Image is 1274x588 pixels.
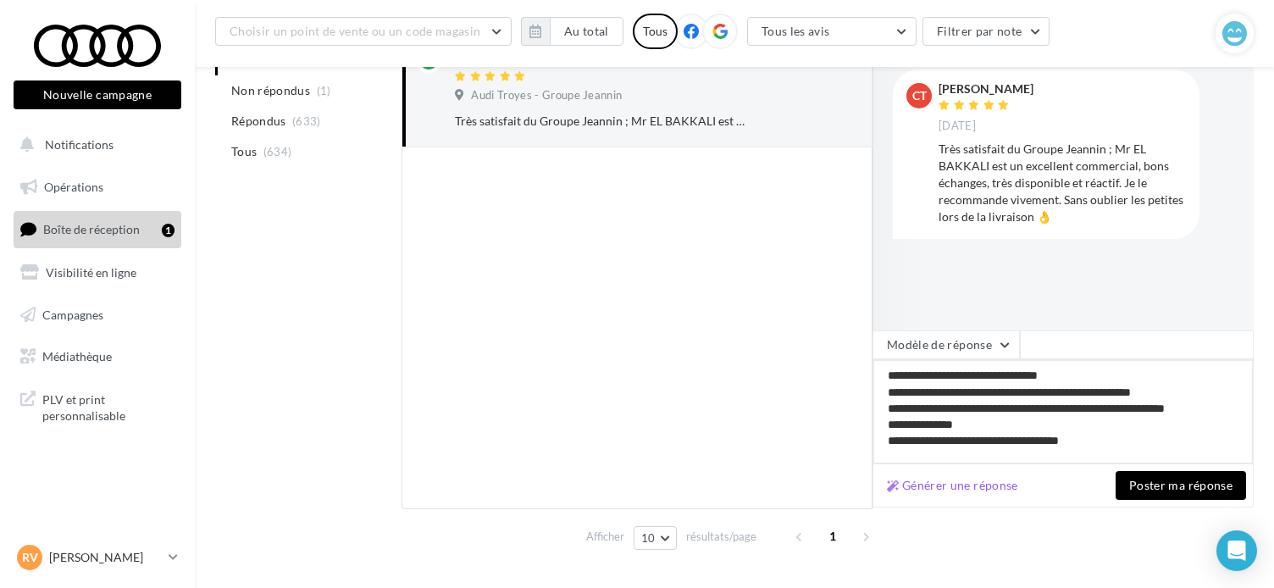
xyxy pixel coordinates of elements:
span: [DATE] [939,119,976,134]
span: Choisir un point de vente ou un code magasin [230,24,480,38]
button: Notifications [10,127,178,163]
span: RV [22,549,38,566]
span: (634) [263,145,292,158]
span: Campagnes [42,307,103,321]
span: Visibilité en ligne [46,265,136,280]
a: Opérations [10,169,185,205]
div: [PERSON_NAME] [939,83,1033,95]
span: (1) [317,84,331,97]
button: Au total [521,17,623,46]
span: 1 [819,523,846,550]
a: Campagnes [10,297,185,333]
span: 10 [641,531,656,545]
button: Nouvelle campagne [14,80,181,109]
a: Boîte de réception1 [10,211,185,247]
a: Visibilité en ligne [10,255,185,291]
a: Médiathèque [10,339,185,374]
button: Poster ma réponse [1116,471,1246,500]
div: Très satisfait du Groupe Jeannin ; Mr EL BAKKALI est un excellent commercial, bons échanges, très... [939,141,1186,225]
p: [PERSON_NAME] [49,549,162,566]
span: Afficher [586,529,624,545]
span: Non répondus [231,82,310,99]
span: Notifications [45,137,114,152]
div: Open Intercom Messenger [1216,530,1257,571]
button: Modèle de réponse [872,330,1020,359]
span: Tous [231,143,257,160]
span: Audi Troyes - Groupe Jeannin [471,88,622,103]
a: PLV et print personnalisable [10,381,185,431]
span: Médiathèque [42,349,112,363]
span: résultats/page [686,529,756,545]
span: Tous les avis [762,24,830,38]
span: CT [912,87,927,104]
span: Opérations [44,180,103,194]
div: 1 [162,224,174,237]
span: Répondus [231,113,286,130]
button: Filtrer par note [922,17,1050,46]
button: Générer une réponse [880,475,1025,496]
button: Choisir un point de vente ou un code magasin [215,17,512,46]
span: Boîte de réception [43,222,140,236]
button: Au total [550,17,623,46]
a: RV [PERSON_NAME] [14,541,181,574]
button: 10 [634,526,677,550]
div: Tous [633,14,678,49]
span: (633) [292,114,321,128]
button: Tous les avis [747,17,917,46]
span: PLV et print personnalisable [42,388,174,424]
div: Très satisfait du Groupe Jeannin ; Mr EL BAKKALI est un excellent commercial, bons échanges, très... [455,113,747,130]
